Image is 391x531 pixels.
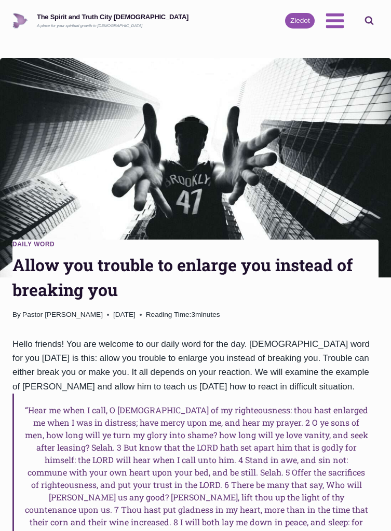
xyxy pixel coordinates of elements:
[146,311,192,318] span: Reading Time:
[320,7,349,34] button: Open menu
[12,241,55,248] a: Daily Word
[12,253,379,302] h1: Allow you trouble to enlarge you instead of breaking you
[37,23,188,29] div: A place for your spiritual growth in [DEMOGRAPHIC_DATA]
[360,11,379,30] button: View Search Form
[113,309,136,320] time: [DATE]
[12,309,21,320] span: By
[195,311,220,318] span: minutes
[146,309,220,320] span: 3
[12,13,188,29] a: The Spirit and Truth City [DEMOGRAPHIC_DATA]A place for your spiritual growth in [DEMOGRAPHIC_DATA]
[285,13,315,29] a: Ziedot
[37,13,188,21] div: The Spirit and Truth City [DEMOGRAPHIC_DATA]
[12,13,28,29] img: Draudze Gars un Patiesība
[22,311,103,318] a: Pastor [PERSON_NAME]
